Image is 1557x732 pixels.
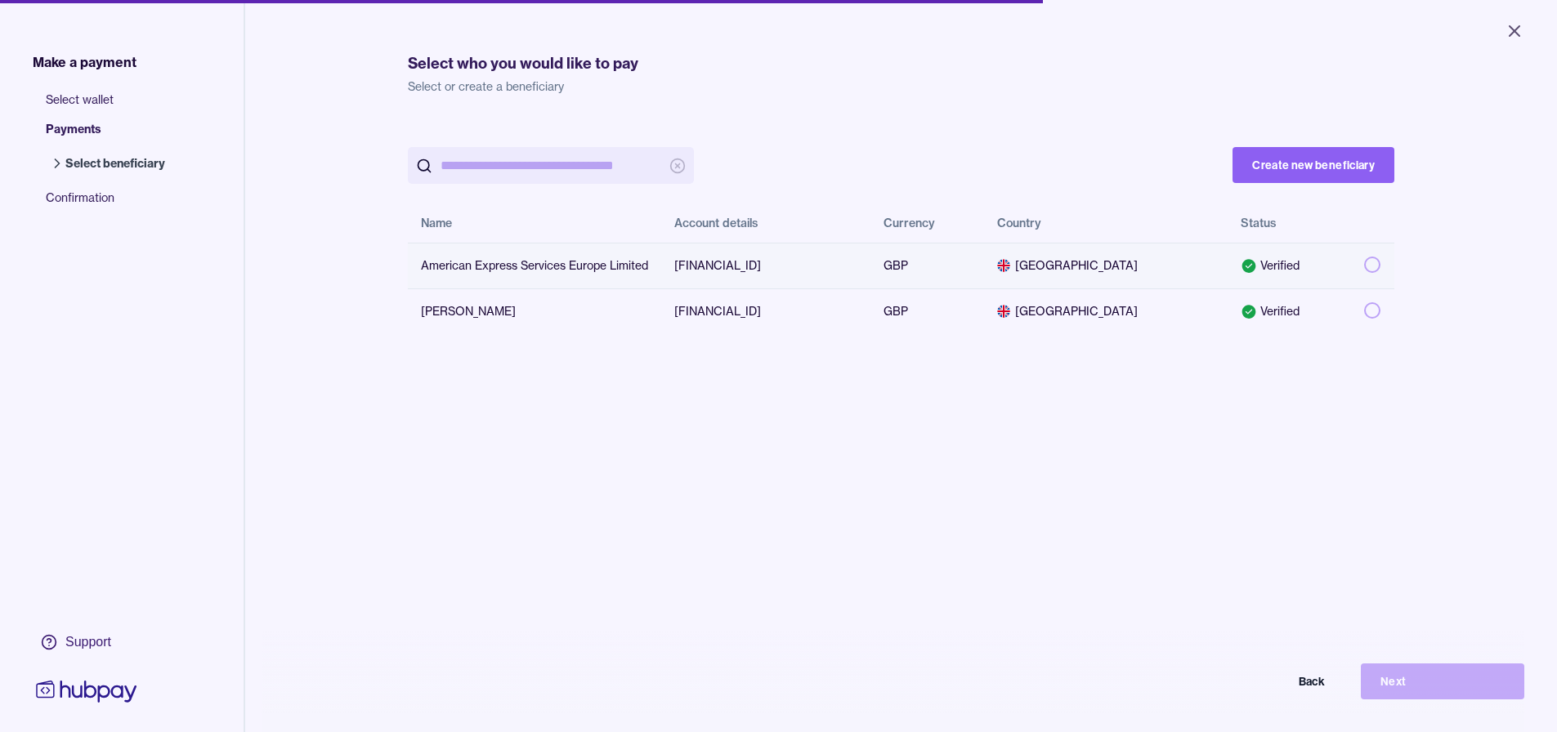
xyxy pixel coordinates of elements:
div: American Express Services Europe Limited [421,257,648,274]
td: GBP [870,288,984,334]
div: Support [65,633,111,651]
th: Country [984,203,1228,243]
h1: Select who you would like to pay [408,52,1394,75]
button: Create new beneficiary [1233,147,1394,183]
div: [PERSON_NAME] [421,303,648,319]
span: Payments [46,121,181,150]
p: Select or create a beneficiary [408,78,1394,95]
td: [FINANCIAL_ID] [661,288,870,334]
span: Make a payment [33,52,136,72]
th: Status [1228,203,1352,243]
span: Select beneficiary [65,155,165,172]
button: Close [1485,13,1544,49]
span: [GEOGRAPHIC_DATA] [997,257,1215,274]
button: Back [1181,663,1344,699]
td: GBP [870,243,984,288]
td: [FINANCIAL_ID] [661,243,870,288]
span: Confirmation [46,190,181,219]
th: Currency [870,203,984,243]
th: Account details [661,203,870,243]
th: Name [408,203,661,243]
span: Select wallet [46,91,181,121]
div: Verified [1241,303,1339,319]
div: Verified [1241,257,1339,274]
input: search [441,147,661,184]
a: Support [33,625,141,659]
span: [GEOGRAPHIC_DATA] [997,303,1215,319]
